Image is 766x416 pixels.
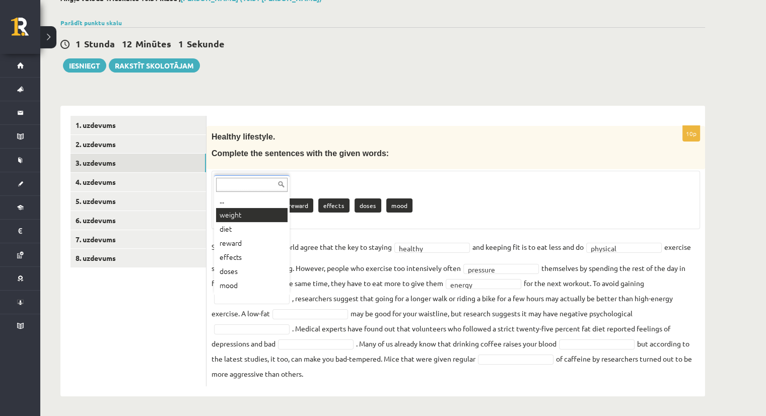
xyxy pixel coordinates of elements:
[216,222,288,236] div: diet
[216,208,288,222] div: weight
[216,279,288,293] div: mood
[216,250,288,264] div: effects
[216,236,288,250] div: reward
[216,194,288,208] div: ...
[216,264,288,279] div: doses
